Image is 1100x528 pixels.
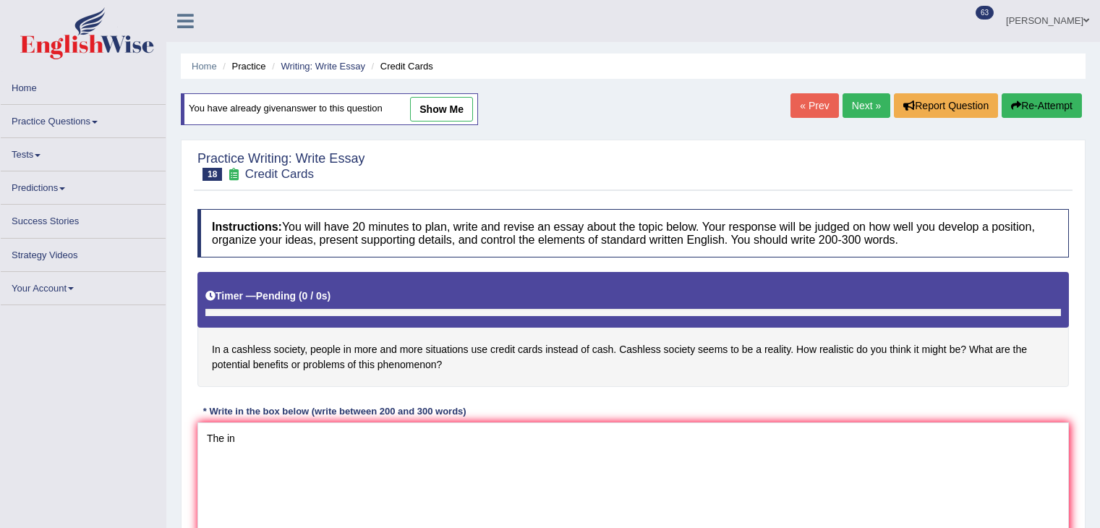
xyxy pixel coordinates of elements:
h2: Practice Writing: Write Essay [197,152,364,181]
span: 63 [976,6,994,20]
a: Practice Questions [1,105,166,133]
a: Home [1,72,166,100]
b: Pending [256,290,296,302]
b: Instructions: [212,221,282,233]
a: Strategy Videos [1,239,166,267]
b: ( [299,290,302,302]
b: ) [328,290,331,302]
div: * Write in the box below (write between 200 and 300 words) [197,405,472,419]
h4: You will have 20 minutes to plan, write and revise an essay about the topic below. Your response ... [197,209,1069,257]
a: Writing: Write Essay [281,61,365,72]
a: Success Stories [1,205,166,233]
small: Exam occurring question [226,168,241,182]
button: Report Question [894,93,998,118]
span: 18 [202,168,222,181]
a: Tests [1,138,166,166]
a: Home [192,61,217,72]
button: Re-Attempt [1002,93,1082,118]
div: You have already given answer to this question [181,93,478,125]
h4: In a cashless society, people in more and more situations use credit cards instead of cash. Cashl... [197,272,1069,387]
a: « Prev [790,93,838,118]
a: Next » [843,93,890,118]
a: show me [410,97,473,122]
h5: Timer — [205,291,331,302]
li: Practice [219,59,265,73]
small: Credit Cards [245,167,314,181]
a: Your Account [1,272,166,300]
li: Credit Cards [368,59,433,73]
a: Predictions [1,171,166,200]
b: 0 / 0s [302,290,328,302]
